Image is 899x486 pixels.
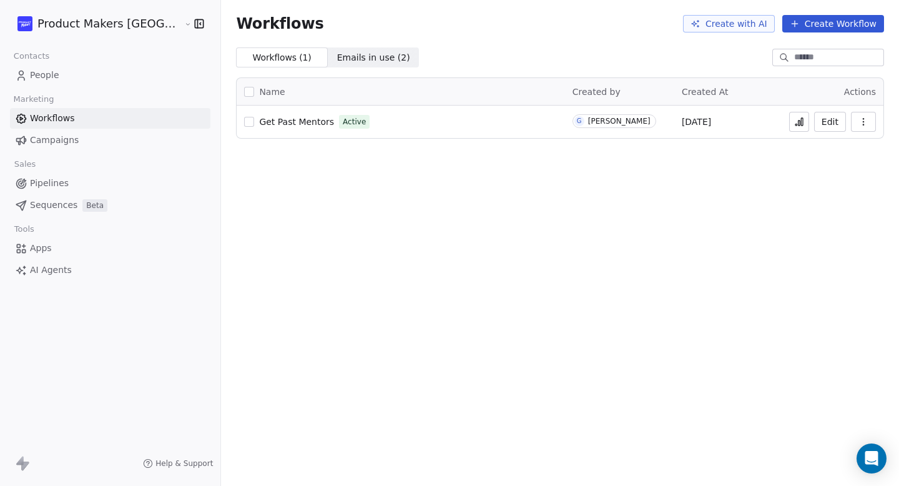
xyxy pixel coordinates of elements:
span: Marketing [8,90,59,109]
a: Workflows [10,108,210,129]
span: Get Past Mentors [259,117,334,127]
span: Beta [82,199,107,212]
a: Get Past Mentors [259,116,334,128]
span: Campaigns [30,134,79,147]
div: [PERSON_NAME] [588,117,651,126]
span: Apps [30,242,52,255]
span: Product Makers [GEOGRAPHIC_DATA] [37,16,181,32]
span: Workflows [236,15,323,32]
span: Pipelines [30,177,69,190]
a: Pipelines [10,173,210,194]
button: Product Makers [GEOGRAPHIC_DATA] [15,13,175,34]
a: People [10,65,210,86]
span: Sales [9,155,41,174]
a: Apps [10,238,210,259]
span: Name [259,86,285,99]
span: People [30,69,59,82]
span: Created At [682,87,729,97]
button: Edit [814,112,846,132]
span: AI Agents [30,264,72,277]
span: Sequences [30,199,77,212]
img: logo-pm-flat-whiteonblue@2x.png [17,16,32,31]
a: Help & Support [143,459,213,469]
div: G [577,116,582,126]
a: SequencesBeta [10,195,210,216]
span: [DATE] [682,116,711,128]
span: Actions [844,87,876,97]
span: Tools [9,220,39,239]
span: Active [343,116,366,127]
span: Workflows [30,112,75,125]
span: Contacts [8,47,55,66]
span: Help & Support [155,459,213,469]
div: Open Intercom Messenger [857,444,887,474]
span: Created by [572,87,621,97]
a: Campaigns [10,130,210,151]
span: Emails in use ( 2 ) [337,51,410,64]
button: Create Workflow [782,15,884,32]
a: AI Agents [10,260,210,280]
button: Create with AI [683,15,775,32]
